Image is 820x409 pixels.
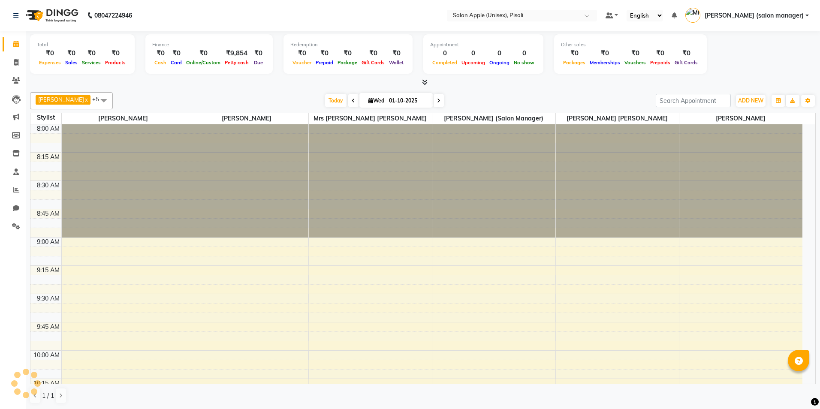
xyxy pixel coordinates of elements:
[169,60,184,66] span: Card
[37,48,63,58] div: ₹0
[387,48,406,58] div: ₹0
[62,113,185,124] span: [PERSON_NAME]
[35,124,61,133] div: 8:00 AM
[80,60,103,66] span: Services
[648,60,672,66] span: Prepaids
[705,11,804,20] span: [PERSON_NAME] (salon manager)
[103,60,128,66] span: Products
[736,95,766,107] button: ADD NEW
[223,60,251,66] span: Petty cash
[622,48,648,58] div: ₹0
[35,209,61,218] div: 8:45 AM
[588,60,622,66] span: Memberships
[290,48,314,58] div: ₹0
[251,48,266,58] div: ₹0
[92,96,106,102] span: +5
[152,60,169,66] span: Cash
[387,60,406,66] span: Wallet
[459,60,487,66] span: Upcoming
[487,48,512,58] div: 0
[94,3,132,27] b: 08047224946
[223,48,251,58] div: ₹9,854
[80,48,103,58] div: ₹0
[561,60,588,66] span: Packages
[335,60,359,66] span: Package
[252,60,265,66] span: Due
[685,8,700,23] img: Mrs. Poonam Bansal (salon manager)
[430,60,459,66] span: Completed
[432,113,555,124] span: [PERSON_NAME] (salon manager)
[679,113,803,124] span: [PERSON_NAME]
[22,3,81,27] img: logo
[84,96,88,103] a: x
[430,48,459,58] div: 0
[35,181,61,190] div: 8:30 AM
[561,41,700,48] div: Other sales
[32,351,61,360] div: 10:00 AM
[314,48,335,58] div: ₹0
[290,60,314,66] span: Voucher
[63,48,80,58] div: ₹0
[359,48,387,58] div: ₹0
[37,41,128,48] div: Total
[184,48,223,58] div: ₹0
[35,322,61,331] div: 9:45 AM
[672,60,700,66] span: Gift Cards
[325,94,347,107] span: Today
[588,48,622,58] div: ₹0
[169,48,184,58] div: ₹0
[184,60,223,66] span: Online/Custom
[512,60,537,66] span: No show
[556,113,679,124] span: [PERSON_NAME] [PERSON_NAME]
[314,60,335,66] span: Prepaid
[42,391,54,400] span: 1 / 1
[152,41,266,48] div: Finance
[430,41,537,48] div: Appointment
[185,113,308,124] span: [PERSON_NAME]
[622,60,648,66] span: Vouchers
[648,48,672,58] div: ₹0
[309,113,432,124] span: Mrs [PERSON_NAME] [PERSON_NAME]
[30,113,61,122] div: Stylist
[35,266,61,275] div: 9:15 AM
[32,379,61,388] div: 10:15 AM
[561,48,588,58] div: ₹0
[35,294,61,303] div: 9:30 AM
[656,94,731,107] input: Search Appointment
[359,60,387,66] span: Gift Cards
[290,41,406,48] div: Redemption
[35,238,61,247] div: 9:00 AM
[37,60,63,66] span: Expenses
[35,153,61,162] div: 8:15 AM
[152,48,169,58] div: ₹0
[63,60,80,66] span: Sales
[672,48,700,58] div: ₹0
[103,48,128,58] div: ₹0
[487,60,512,66] span: Ongoing
[459,48,487,58] div: 0
[38,96,84,103] span: [PERSON_NAME]
[386,94,429,107] input: 2025-10-01
[335,48,359,58] div: ₹0
[512,48,537,58] div: 0
[738,97,763,104] span: ADD NEW
[366,97,386,104] span: Wed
